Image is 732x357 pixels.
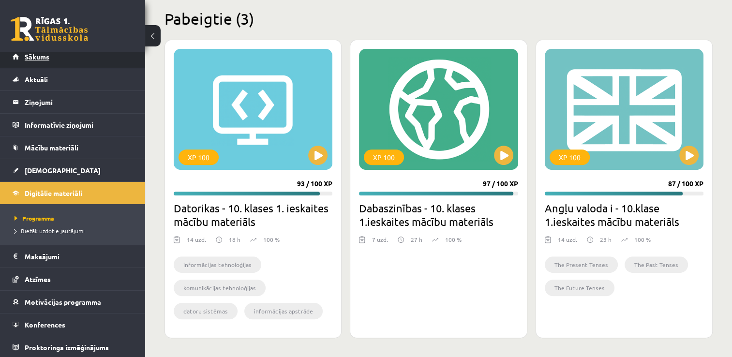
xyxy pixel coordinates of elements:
span: Sākums [25,52,49,61]
h2: Datorikas - 10. klases 1. ieskaites mācību materiāls [174,201,332,228]
li: datoru sistēmas [174,303,238,319]
p: 100 % [263,235,280,244]
span: Motivācijas programma [25,297,101,306]
li: informācijas apstrāde [244,303,323,319]
span: Biežāk uzdotie jautājumi [15,227,85,235]
span: [DEMOGRAPHIC_DATA] [25,166,101,175]
a: Maksājumi [13,245,133,268]
a: Sākums [13,45,133,68]
a: Digitālie materiāli [13,182,133,204]
legend: Informatīvie ziņojumi [25,114,133,136]
li: The Present Tenses [545,256,618,273]
p: 18 h [229,235,240,244]
h2: Angļu valoda i - 10.klase 1.ieskaites mācību materiāls [545,201,703,228]
legend: Ziņojumi [25,91,133,113]
div: XP 100 [179,149,219,165]
a: Informatīvie ziņojumi [13,114,133,136]
span: Aktuāli [25,75,48,84]
a: Rīgas 1. Tālmācības vidusskola [11,17,88,41]
li: The Future Tenses [545,280,614,296]
h2: Dabaszinības - 10. klases 1.ieskaites mācību materiāls [359,201,518,228]
div: XP 100 [550,149,590,165]
h2: Pabeigtie (3) [164,9,713,28]
a: Aktuāli [13,68,133,90]
a: Mācību materiāli [13,136,133,159]
a: Konferences [13,313,133,336]
div: XP 100 [364,149,404,165]
p: 100 % [634,235,651,244]
a: Programma [15,214,135,223]
li: komunikācijas tehnoloģijas [174,280,266,296]
a: [DEMOGRAPHIC_DATA] [13,159,133,181]
legend: Maksājumi [25,245,133,268]
span: Programma [15,214,54,222]
div: 14 uzd. [558,235,577,250]
p: 23 h [600,235,612,244]
p: 27 h [411,235,422,244]
a: Atzīmes [13,268,133,290]
div: 7 uzd. [372,235,388,250]
a: Ziņojumi [13,91,133,113]
a: Motivācijas programma [13,291,133,313]
span: Atzīmes [25,275,51,283]
span: Digitālie materiāli [25,189,82,197]
div: 14 uzd. [187,235,206,250]
a: Biežāk uzdotie jautājumi [15,226,135,235]
span: Mācību materiāli [25,143,78,152]
span: Konferences [25,320,65,329]
span: Proktoringa izmēģinājums [25,343,109,352]
li: The Past Tenses [625,256,688,273]
li: informācijas tehnoloģijas [174,256,261,273]
p: 100 % [445,235,462,244]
